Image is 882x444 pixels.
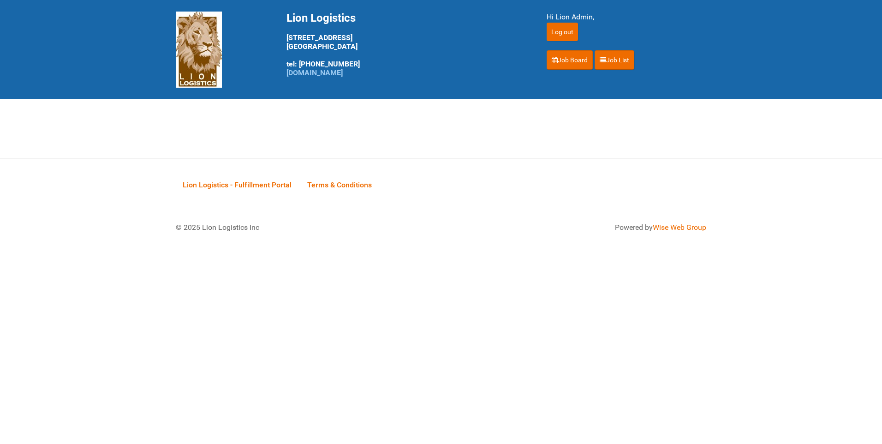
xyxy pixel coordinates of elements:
[595,50,634,70] a: Job List
[183,180,292,189] span: Lion Logistics - Fulfillment Portal
[547,50,593,70] a: Job Board
[176,45,222,54] a: Lion Logistics
[300,170,379,199] a: Terms & Conditions
[307,180,372,189] span: Terms & Conditions
[286,12,356,24] span: Lion Logistics
[286,12,524,77] div: [STREET_ADDRESS] [GEOGRAPHIC_DATA] tel: [PHONE_NUMBER]
[547,12,706,23] div: Hi Lion Admin,
[286,68,343,77] a: [DOMAIN_NAME]
[547,23,578,41] input: Log out
[176,12,222,88] img: Lion Logistics
[453,222,706,233] div: Powered by
[176,170,298,199] a: Lion Logistics - Fulfillment Portal
[653,223,706,232] a: Wise Web Group
[169,215,436,240] div: © 2025 Lion Logistics Inc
